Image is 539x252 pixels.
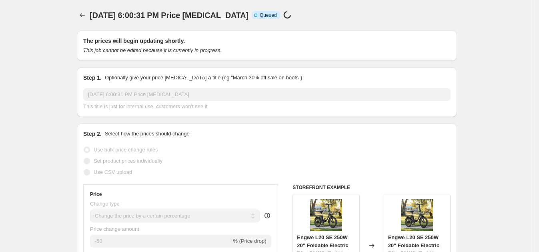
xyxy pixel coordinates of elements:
[83,88,451,101] input: 30% off holiday sale
[260,12,277,18] span: Queued
[90,11,248,20] span: [DATE] 6:00:31 PM Price [MEDICAL_DATA]
[90,226,139,232] span: Price change amount
[83,47,222,53] i: This job cannot be edited because it is currently in progress.
[263,212,271,220] div: help
[83,103,207,109] span: This title is just for internal use, customers won't see it
[233,238,266,244] span: % (Price drop)
[105,74,302,82] p: Optionally give your price [MEDICAL_DATA] a title (eg "March 30% off sale on boots")
[94,169,132,175] span: Use CSV upload
[94,158,162,164] span: Set product prices individually
[83,130,102,138] h2: Step 2.
[293,184,451,191] h6: STOREFRONT EXAMPLE
[90,235,231,248] input: -15
[90,201,120,207] span: Change type
[83,37,451,45] h2: The prices will begin updating shortly.
[105,130,190,138] p: Select how the prices should change
[94,147,158,153] span: Use bulk price change rules
[401,199,433,231] img: engwe-l20-se-250w-20-foldable-electric-bike-561wh-trekking-bike-step-through-e-bike-36v-15-6ah-ba...
[83,74,102,82] h2: Step 1.
[310,199,342,231] img: engwe-l20-se-250w-20-foldable-electric-bike-561wh-trekking-bike-step-through-e-bike-36v-15-6ah-ba...
[90,191,102,198] h3: Price
[77,10,88,21] button: Price change jobs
